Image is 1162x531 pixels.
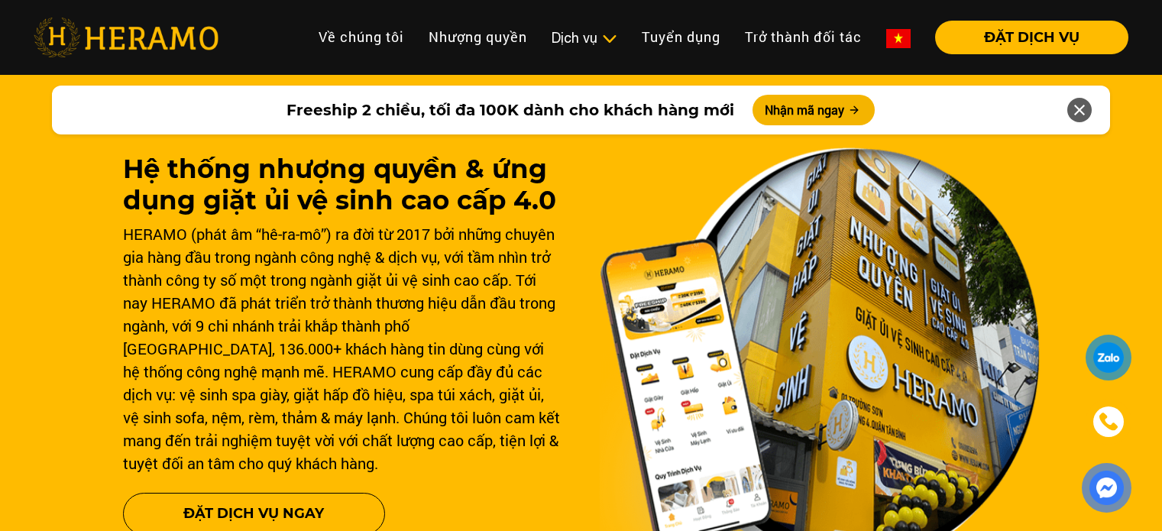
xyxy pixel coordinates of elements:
[306,21,416,53] a: Về chúng tôi
[1088,401,1129,442] a: phone-icon
[552,28,617,48] div: Dịch vụ
[123,154,563,216] h1: Hệ thống nhượng quyền & ứng dụng giặt ủi vệ sinh cao cấp 4.0
[34,18,218,57] img: heramo-logo.png
[886,29,911,48] img: vn-flag.png
[923,31,1128,44] a: ĐẶT DỊCH VỤ
[935,21,1128,54] button: ĐẶT DỊCH VỤ
[733,21,874,53] a: Trở thành đối tác
[753,95,875,125] button: Nhận mã ngay
[416,21,539,53] a: Nhượng quyền
[630,21,733,53] a: Tuyển dụng
[286,99,734,121] span: Freeship 2 chiều, tối đa 100K dành cho khách hàng mới
[601,31,617,47] img: subToggleIcon
[1100,413,1117,430] img: phone-icon
[123,222,563,474] div: HERAMO (phát âm “hê-ra-mô”) ra đời từ 2017 bởi những chuyên gia hàng đầu trong ngành công nghệ & ...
